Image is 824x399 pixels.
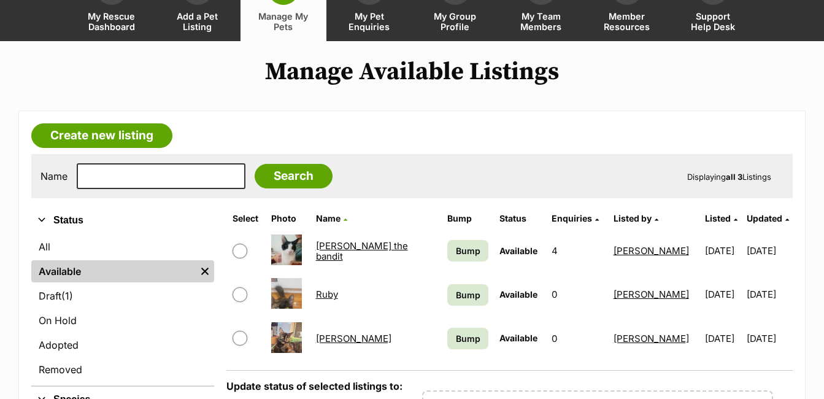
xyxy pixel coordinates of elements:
[228,209,266,228] th: Select
[40,171,67,182] label: Name
[442,209,493,228] th: Bump
[170,11,225,32] span: Add a Pet Listing
[447,284,488,306] a: Bump
[256,11,311,32] span: Manage My Pets
[31,260,196,282] a: Available
[747,213,782,223] span: Updated
[700,230,745,272] td: [DATE]
[316,240,408,262] a: [PERSON_NAME] the bandit
[614,289,689,300] a: [PERSON_NAME]
[31,233,214,385] div: Status
[428,11,483,32] span: My Group Profile
[255,164,333,188] input: Search
[547,230,607,272] td: 4
[499,246,537,256] span: Available
[31,334,214,356] a: Adopted
[705,213,737,223] a: Listed
[447,240,488,261] a: Bump
[316,333,391,344] a: [PERSON_NAME]
[552,213,599,223] a: Enquiries
[316,213,347,223] a: Name
[31,309,214,331] a: On Hold
[31,285,214,307] a: Draft
[31,212,214,228] button: Status
[447,328,488,349] a: Bump
[31,358,214,381] a: Removed
[499,333,537,343] span: Available
[316,289,338,300] a: Ruby
[547,273,607,316] td: 0
[614,213,652,223] span: Listed by
[456,332,480,345] span: Bump
[342,11,397,32] span: My Pet Enquiries
[499,289,537,300] span: Available
[31,236,214,258] a: All
[456,289,480,301] span: Bump
[705,213,731,223] span: Listed
[614,213,658,223] a: Listed by
[747,317,791,360] td: [DATE]
[271,234,302,265] img: Pepe the bandit
[599,11,655,32] span: Member Resources
[514,11,569,32] span: My Team Members
[196,260,214,282] a: Remove filter
[226,380,402,392] label: Update status of selected listings to:
[266,209,309,228] th: Photo
[747,230,791,272] td: [DATE]
[687,172,771,182] span: Displaying Listings
[31,123,172,148] a: Create new listing
[552,213,592,223] span: translation missing: en.admin.listings.index.attributes.enquiries
[747,273,791,316] td: [DATE]
[614,333,689,344] a: [PERSON_NAME]
[614,245,689,257] a: [PERSON_NAME]
[495,209,545,228] th: Status
[316,213,341,223] span: Name
[84,11,139,32] span: My Rescue Dashboard
[700,317,745,360] td: [DATE]
[547,317,607,360] td: 0
[726,172,742,182] strong: all 3
[747,213,789,223] a: Updated
[61,289,73,303] span: (1)
[685,11,741,32] span: Support Help Desk
[456,244,480,257] span: Bump
[700,273,745,316] td: [DATE]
